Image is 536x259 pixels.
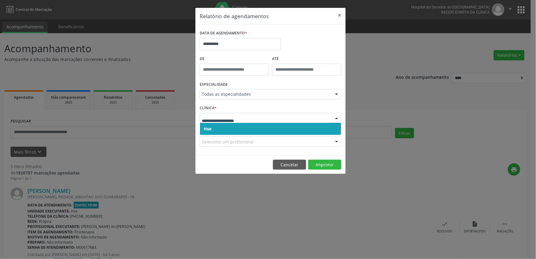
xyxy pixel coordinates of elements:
[202,139,254,145] span: Selecione um profissional
[200,80,228,89] label: ESPECIALIDADE
[273,160,306,170] button: Cancelar
[204,126,211,132] span: Hse
[200,29,247,38] label: DATA DE AGENDAMENTO
[200,104,217,113] label: CLÍNICA
[202,91,329,97] span: Todas as especialidades
[200,12,269,20] h5: Relatório de agendamentos
[272,54,341,64] label: ATÉ
[334,8,346,23] button: Close
[308,160,341,170] button: Imprimir
[200,54,269,64] label: De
